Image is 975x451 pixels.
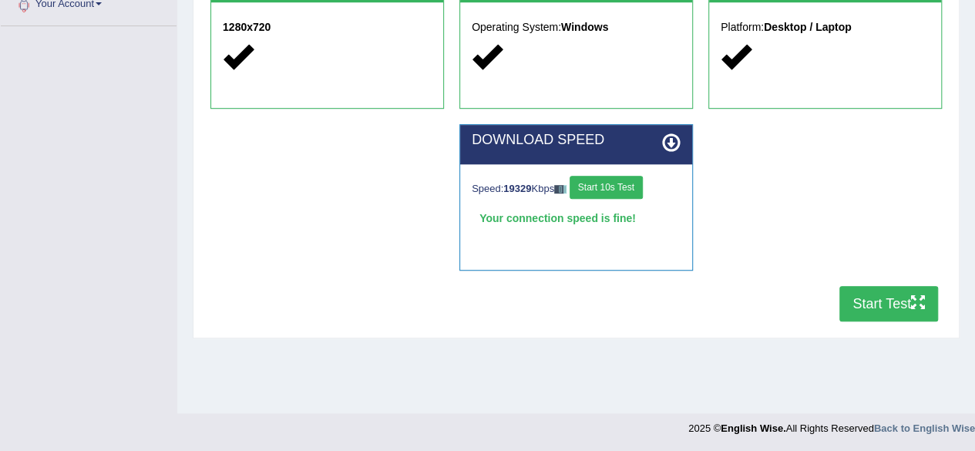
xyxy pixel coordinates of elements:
button: Start 10s Test [570,176,643,199]
button: Start Test [839,286,938,321]
div: 2025 © All Rights Reserved [688,413,975,436]
strong: Desktop / Laptop [764,21,852,33]
img: ajax-loader-fb-connection.gif [554,185,567,194]
h5: Operating System: [472,22,681,33]
strong: Windows [561,21,608,33]
div: Speed: Kbps [472,176,681,203]
div: Your connection speed is fine! [472,207,681,230]
strong: 1280x720 [223,21,271,33]
h5: Platform: [721,22,930,33]
h2: DOWNLOAD SPEED [472,133,681,148]
a: Back to English Wise [874,422,975,434]
strong: English Wise. [721,422,785,434]
strong: 19329 [503,183,531,194]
